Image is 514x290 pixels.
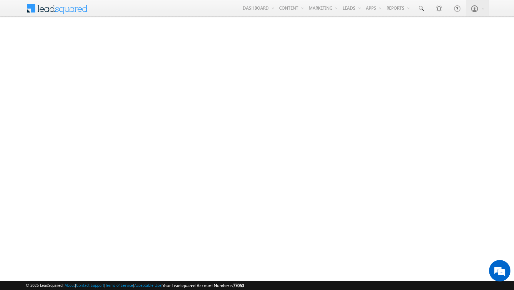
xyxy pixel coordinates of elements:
[233,283,244,288] span: 77060
[26,282,244,289] span: © 2025 LeadSquared | | | | |
[162,283,244,288] span: Your Leadsquared Account Number is
[105,283,133,287] a: Terms of Service
[134,283,161,287] a: Acceptable Use
[76,283,104,287] a: Contact Support
[65,283,75,287] a: About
